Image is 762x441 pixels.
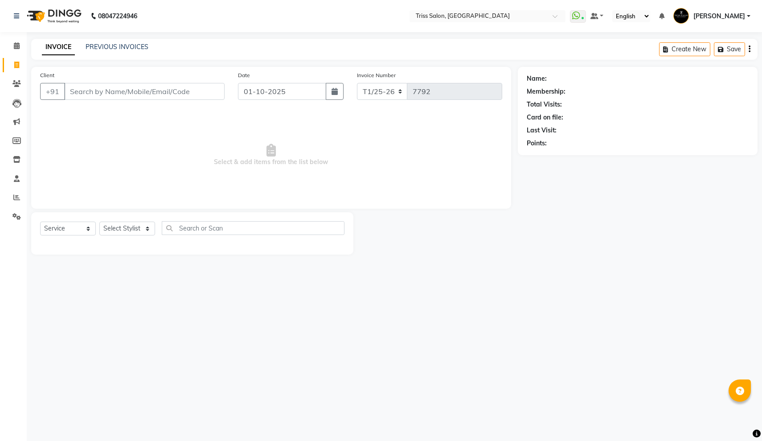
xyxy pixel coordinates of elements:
a: INVOICE [42,39,75,55]
span: Select & add items from the list below [40,111,502,200]
input: Search by Name/Mobile/Email/Code [64,83,225,100]
label: Date [238,71,250,79]
span: [PERSON_NAME] [693,12,745,21]
img: Rohit Maheshwari [673,8,689,24]
label: Client [40,71,54,79]
div: Points: [527,139,547,148]
div: Name: [527,74,547,83]
img: logo [23,4,84,29]
div: Last Visit: [527,126,557,135]
b: 08047224946 [98,4,137,29]
button: Save [714,42,745,56]
input: Search or Scan [162,221,344,235]
div: Total Visits: [527,100,562,109]
button: Create New [659,42,710,56]
label: Invoice Number [357,71,396,79]
div: Membership: [527,87,565,96]
iframe: chat widget [725,405,753,432]
div: Card on file: [527,113,563,122]
button: +91 [40,83,65,100]
a: PREVIOUS INVOICES [86,43,148,51]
